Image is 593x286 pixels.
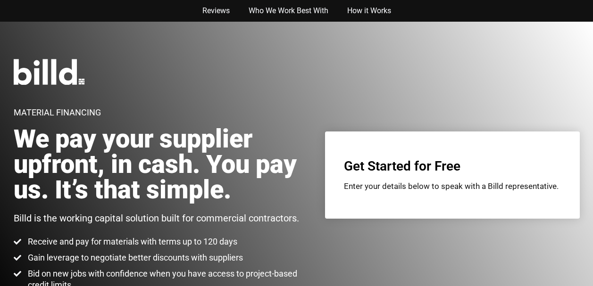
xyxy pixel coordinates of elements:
[25,236,237,247] span: Receive and pay for materials with terms up to 120 days
[344,182,561,190] p: Enter your details below to speak with a Billd representative.
[14,108,101,117] h1: Material Financing
[14,212,299,224] p: Billd is the working capital solution built for commercial contractors.
[14,126,307,203] h2: We pay your supplier upfront, in cash. You pay us. It’s that simple.
[25,252,243,263] span: Gain leverage to negotiate better discounts with suppliers
[344,160,561,173] h3: Get Started for Free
